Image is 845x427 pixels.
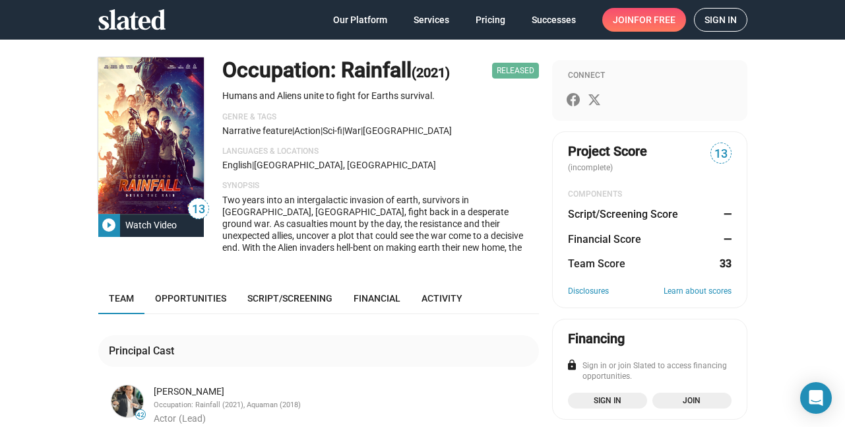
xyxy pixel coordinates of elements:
[111,385,143,417] img: Temuera Morrison
[711,145,731,163] span: 13
[109,344,179,358] div: Principal Cast
[222,112,539,123] p: Genre & Tags
[660,394,724,407] span: Join
[155,293,226,304] span: Opportunities
[694,8,747,32] a: Sign in
[568,143,647,160] span: Project Score
[568,232,641,246] dt: Financial Score
[568,189,732,200] div: COMPONENTS
[222,56,450,84] h1: Occupation: Rainfall
[98,282,144,314] a: Team
[568,207,678,221] dt: Script/Screening Score
[800,382,832,414] div: Open Intercom Messenger
[292,125,294,136] span: |
[323,8,398,32] a: Our Platform
[144,282,237,314] a: Opportunities
[222,125,292,136] span: Narrative feature
[576,394,639,407] span: Sign in
[189,201,208,218] span: 13
[566,359,578,371] mat-icon: lock
[333,8,387,32] span: Our Platform
[154,401,536,411] div: Occupation: Rainfall (2021), Aquaman (2018)
[568,286,609,297] a: Disclosures
[412,65,450,81] span: (2021)
[109,293,134,304] span: Team
[363,125,452,136] span: [GEOGRAPHIC_DATA]
[342,125,344,136] span: |
[222,147,539,157] p: Languages & Locations
[101,217,117,233] mat-icon: play_circle_filled
[704,9,737,31] span: Sign in
[602,8,686,32] a: Joinfor free
[664,286,732,297] a: Learn about scores
[154,385,536,398] div: [PERSON_NAME]
[719,207,732,221] dd: —
[361,125,363,136] span: |
[568,257,625,271] dt: Team Score
[411,282,473,314] a: Activity
[719,232,732,246] dd: —
[568,330,625,348] div: Financing
[222,160,252,170] span: English
[343,282,411,314] a: Financial
[568,361,732,382] div: Sign in or join Slated to access financing opportunities.
[154,413,176,424] span: Actor
[354,293,400,304] span: Financial
[568,71,732,81] div: Connect
[422,293,462,304] span: Activity
[247,293,332,304] span: Script/Screening
[465,8,516,32] a: Pricing
[222,195,523,265] span: Two years into an intergalactic invasion of earth, survivors in [GEOGRAPHIC_DATA], [GEOGRAPHIC_DA...
[321,125,323,136] span: |
[222,90,539,102] p: Humans and Aliens unite to fight for Earths survival.
[634,8,675,32] span: for free
[476,8,505,32] span: Pricing
[98,213,204,237] button: Watch Video
[252,160,254,170] span: |
[719,257,732,271] dd: 33
[492,63,539,79] span: Released
[403,8,460,32] a: Services
[98,57,204,214] img: Occupation: Rainfall
[613,8,675,32] span: Join
[179,413,206,424] span: (Lead)
[237,282,343,314] a: Script/Screening
[652,393,732,409] a: Join
[532,8,576,32] span: Successes
[294,125,321,136] span: Action
[120,213,182,237] div: Watch Video
[323,125,342,136] span: Sci-fi
[254,160,436,170] span: [GEOGRAPHIC_DATA], [GEOGRAPHIC_DATA]
[136,411,145,419] span: 42
[568,393,647,409] a: Sign in
[521,8,586,32] a: Successes
[568,163,615,172] span: (incomplete)
[344,125,361,136] span: War
[414,8,449,32] span: Services
[222,181,539,191] p: Synopsis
